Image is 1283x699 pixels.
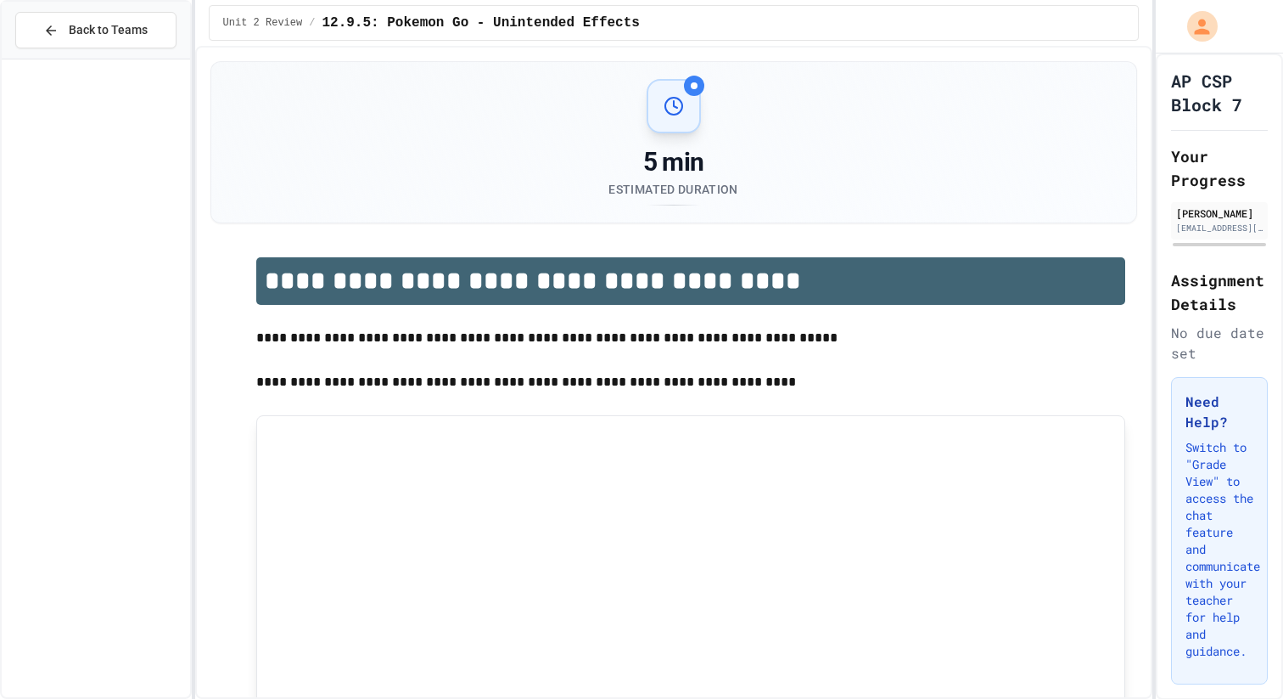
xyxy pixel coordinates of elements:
span: Unit 2 Review [223,16,303,30]
div: [PERSON_NAME] [1176,206,1263,221]
div: My Account [1169,7,1222,46]
span: 12.9.5: Pokemon Go - Unintended Effects [322,13,639,33]
span: / [309,16,315,30]
h2: Your Progress [1171,144,1268,192]
span: Back to Teams [69,21,148,39]
div: Estimated Duration [608,181,737,198]
h1: AP CSP Block 7 [1171,69,1268,116]
button: Back to Teams [15,12,176,48]
p: Switch to "Grade View" to access the chat feature and communicate with your teacher for help and ... [1185,439,1253,660]
h2: Assignment Details [1171,268,1268,316]
div: 5 min [608,147,737,178]
h3: Need Help? [1185,392,1253,432]
div: [EMAIL_ADDRESS][DOMAIN_NAME] [1176,222,1263,234]
div: No due date set [1171,323,1268,364]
